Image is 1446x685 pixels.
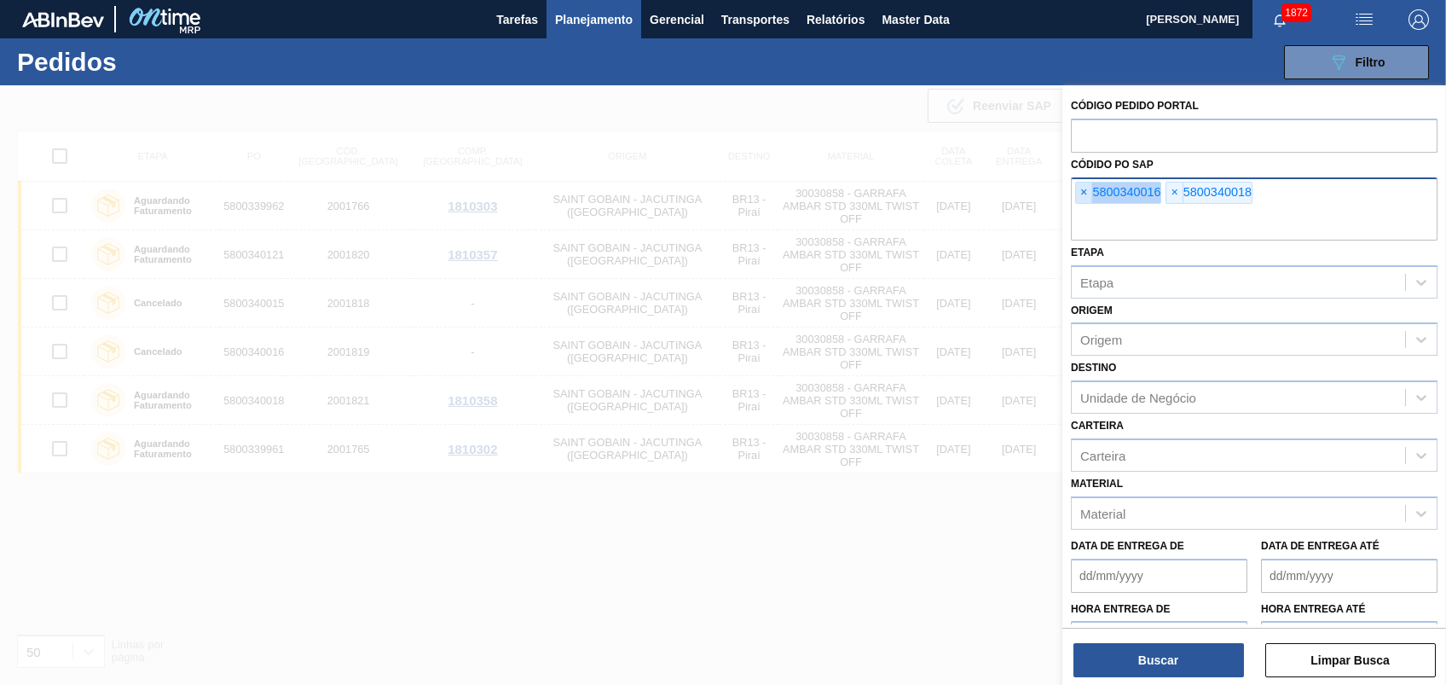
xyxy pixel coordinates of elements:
[1075,182,1161,204] div: 5800340016
[496,9,538,30] span: Tarefas
[1071,559,1247,593] input: dd/mm/yyyy
[1166,183,1183,203] span: ×
[1071,247,1104,258] label: Etapa
[1071,305,1113,316] label: Origem
[1071,478,1123,490] label: Material
[1354,9,1374,30] img: userActions
[17,52,267,72] h1: Pedidos
[650,9,704,30] span: Gerencial
[1071,100,1199,112] label: Código Pedido Portal
[22,12,104,27] img: TNhmsLtSVTkK8tSr43FrP2fwEKptu5GPRR3wAAAABJRU5ErkJggg==
[807,9,865,30] span: Relatórios
[1080,506,1125,520] div: Material
[1071,540,1184,552] label: Data de Entrega de
[1080,275,1113,289] div: Etapa
[1284,45,1429,79] button: Filtro
[1261,597,1437,622] label: Hora entrega até
[1080,333,1122,347] div: Origem
[1080,448,1125,462] div: Carteira
[1252,8,1307,32] button: Notificações
[721,9,790,30] span: Transportes
[1071,597,1247,622] label: Hora entrega de
[1261,540,1379,552] label: Data de Entrega até
[1080,391,1196,405] div: Unidade de Negócio
[1356,55,1385,69] span: Filtro
[1408,9,1429,30] img: Logout
[555,9,633,30] span: Planejamento
[1165,182,1252,204] div: 5800340018
[1261,559,1437,593] input: dd/mm/yyyy
[1071,420,1124,432] label: Carteira
[1071,362,1116,374] label: Destino
[882,9,949,30] span: Master Data
[1071,159,1154,171] label: Códido PO SAP
[1281,3,1311,22] span: 1872
[1076,183,1092,203] span: ×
